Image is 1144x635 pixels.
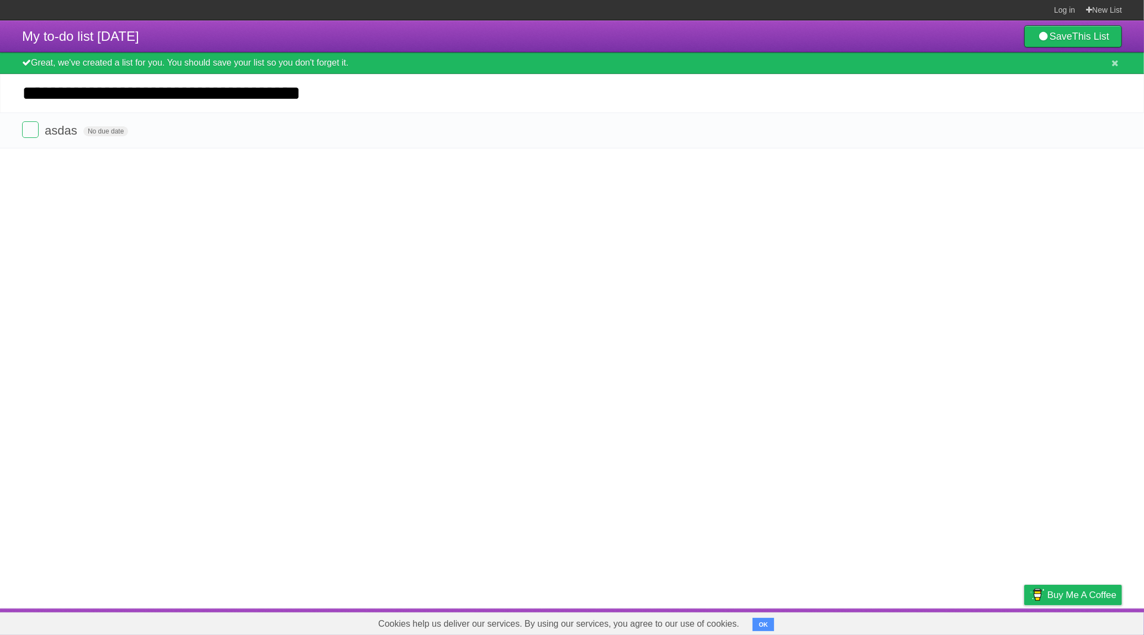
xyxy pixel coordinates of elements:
a: About [877,611,901,632]
label: Done [22,121,39,138]
span: Buy me a coffee [1047,585,1116,605]
a: SaveThis List [1024,25,1122,47]
a: Buy me a coffee [1024,585,1122,605]
a: Terms [972,611,997,632]
a: Developers [914,611,958,632]
button: OK [753,618,774,631]
a: Privacy [1010,611,1039,632]
a: Suggest a feature [1052,611,1122,632]
img: Buy me a coffee [1030,585,1045,604]
b: This List [1072,31,1109,42]
span: My to-do list [DATE] [22,29,139,44]
span: asdas [45,124,80,137]
span: No due date [83,126,128,136]
span: Cookies help us deliver our services. By using our services, you agree to our use of cookies. [367,613,750,635]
